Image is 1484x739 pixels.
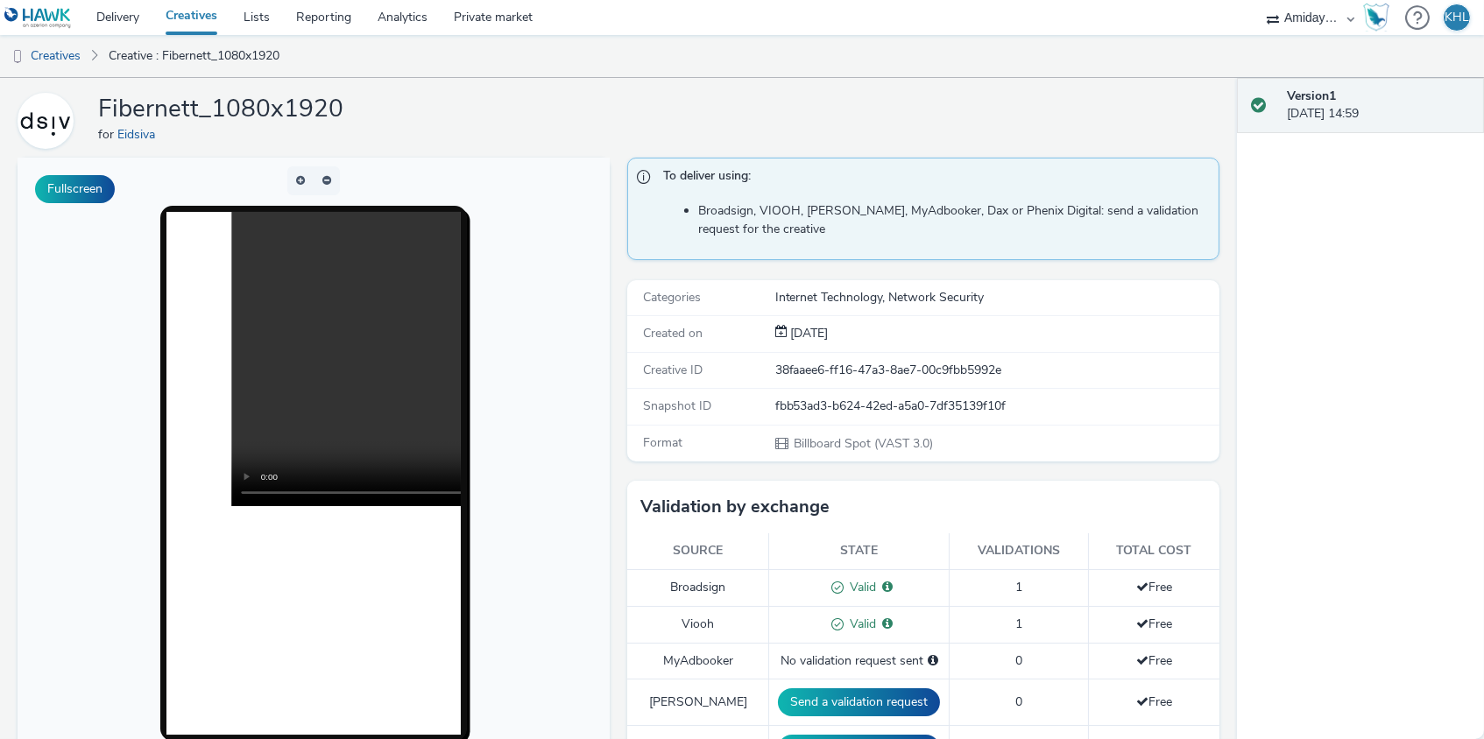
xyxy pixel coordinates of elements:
div: Please select a deal below and click on Send to send a validation request to MyAdbooker. [928,652,938,670]
div: Internet Technology, Network Security [775,289,1218,306]
th: Validations [950,533,1089,569]
div: Creation 16 June 2025, 14:59 [788,325,829,342]
span: Created on [643,325,703,341]
a: Eidsiva [117,126,162,143]
h1: Fibernett_1080x1920 [98,93,343,126]
a: Eidsiva [18,112,81,129]
td: MyAdbooker [627,643,769,679]
span: Valid [844,616,876,632]
th: State [769,533,950,569]
td: [PERSON_NAME] [627,679,769,725]
img: dooh [9,48,26,66]
img: Eidsiva [20,95,71,146]
span: 1 [1015,616,1022,632]
span: [DATE] [788,325,829,341]
div: KHL [1445,4,1469,31]
td: Broadsign [627,569,769,606]
span: Free [1136,579,1172,595]
span: Format [643,434,682,451]
span: Free [1136,693,1172,710]
span: Categories [643,289,701,306]
span: 0 [1015,652,1022,669]
div: 38faaee6-ff16-47a3-8ae7-00c9fbb5992e [775,362,1218,379]
span: Billboard Spot (VAST 3.0) [793,435,934,452]
td: Viooh [627,606,769,643]
div: No validation request sent [778,652,940,670]
button: Send a validation request [778,688,940,716]
span: Free [1136,652,1172,669]
div: [DATE] 14:59 [1287,88,1470,123]
strong: Version 1 [1287,88,1336,104]
span: Valid [844,579,876,595]
a: Hawk Academy [1363,4,1396,32]
img: Hawk Academy [1363,4,1389,32]
span: 0 [1015,693,1022,710]
a: Creative : Fibernett_1080x1920 [100,35,288,77]
span: Snapshot ID [643,398,711,414]
button: Fullscreen [35,175,115,203]
th: Source [627,533,769,569]
img: undefined Logo [4,7,72,29]
h3: Validation by exchange [640,494,830,520]
span: To deliver using: [663,167,1201,190]
span: Free [1136,616,1172,632]
span: for [98,126,117,143]
span: 1 [1015,579,1022,595]
th: Total cost [1089,533,1219,569]
span: Creative ID [643,362,703,378]
li: Broadsign, VIOOH, [PERSON_NAME], MyAdbooker, Dax or Phenix Digital: send a validation request for... [698,202,1210,238]
div: fbb53ad3-b624-42ed-a5a0-7df35139f10f [775,398,1218,415]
